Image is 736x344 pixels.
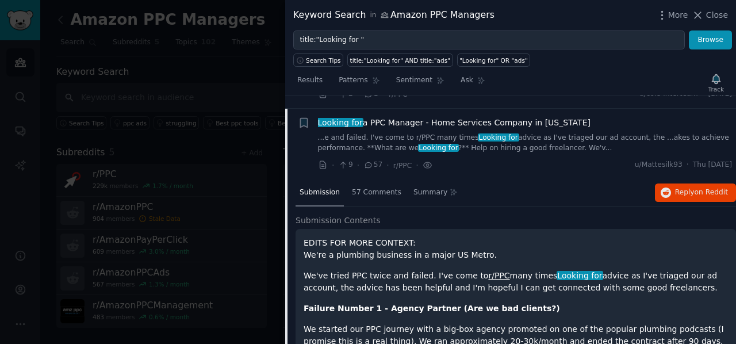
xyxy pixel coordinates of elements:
[692,9,728,21] button: Close
[318,133,733,153] a: ...e and failed. I've come to r/PPC many timesLooking foradvice as I've triaged our ad account, t...
[335,71,384,95] a: Patterns
[306,56,341,64] span: Search Tips
[338,160,352,170] span: 9
[304,270,728,294] p: We've tried PPC twice and failed. I've come to many times advice as I've triaged our ad account, ...
[293,8,494,22] div: Keyword Search Amazon PPC Managers
[352,188,401,198] span: 57 Comments
[695,188,728,196] span: on Reddit
[386,159,389,171] span: ·
[357,159,359,171] span: ·
[675,188,728,198] span: Reply
[297,75,323,86] span: Results
[459,56,528,64] div: "Looking for" OR "ads"
[655,184,736,202] button: Replyon Reddit
[318,117,591,129] a: Looking fora PPC Manager - Home Services Company in [US_STATE]
[347,53,453,67] a: title:"Looking for" AND title:"ads"
[392,71,448,95] a: Sentiment
[370,10,376,21] span: in
[396,75,432,86] span: Sentiment
[457,53,531,67] a: "Looking for" OR "ads"
[488,271,509,280] a: r/PPC
[416,159,418,171] span: ·
[689,30,732,50] button: Browse
[332,159,334,171] span: ·
[478,133,519,142] span: Looking for
[706,9,728,21] span: Close
[300,188,340,198] span: Submission
[317,118,364,127] span: Looking for
[293,71,327,95] a: Results
[687,160,689,170] span: ·
[350,56,450,64] div: title:"Looking for" AND title:"ads"
[635,160,683,170] span: u/Mattesilk93
[393,162,412,170] span: r/PPC
[363,160,382,170] span: 57
[304,237,728,261] p: EDITS FOR MORE CONTEXT: We're a plumbing business in a major US Metro.
[339,75,367,86] span: Patterns
[296,215,381,227] span: Submission Contents
[693,160,732,170] span: Thu [DATE]
[413,188,447,198] span: Summary
[461,75,473,86] span: Ask
[318,117,591,129] span: a PPC Manager - Home Services Company in [US_STATE]
[418,144,459,152] span: Looking for
[304,304,560,313] strong: Failure Number 1 - Agency Partner (Are we bad clients?)
[457,71,489,95] a: Ask
[557,271,604,280] span: Looking for
[656,9,688,21] button: More
[293,53,343,67] button: Search Tips
[293,30,685,50] input: Try a keyword related to your business
[668,9,688,21] span: More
